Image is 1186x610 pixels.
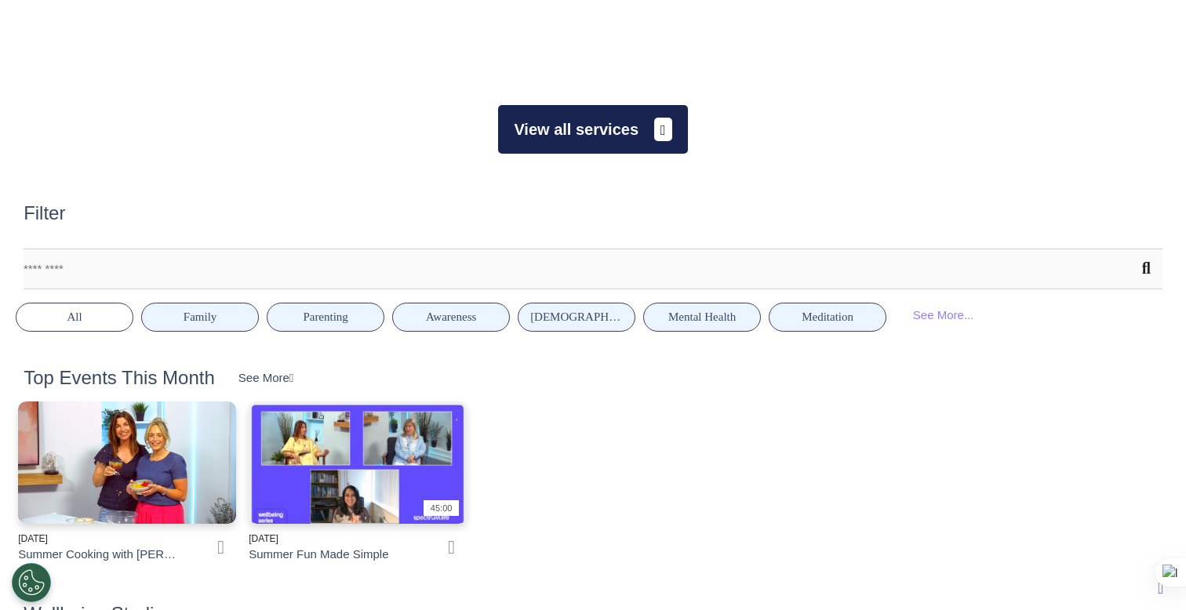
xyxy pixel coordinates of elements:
button: Mental Health [643,303,761,332]
button: Meditation [769,303,886,332]
button: Parenting [267,303,384,332]
h2: Top Events This Month [24,367,215,390]
div: [DATE] [18,532,182,546]
div: [DATE] [249,532,413,546]
img: clare+and+ais.png [18,401,236,524]
button: Awareness [392,303,510,332]
div: See More... [894,301,992,330]
h2: Filter [24,202,65,225]
button: Open Preferences [12,563,51,602]
button: Family [141,303,259,332]
button: All [16,303,133,332]
img: Summer+Fun+Made+Simple.JPG [249,401,467,524]
div: Summer Fun Made Simple [249,546,388,564]
div: See More [238,369,294,387]
div: 45:00 [424,500,459,517]
button: [DEMOGRAPHIC_DATA] Health [518,303,635,332]
button: View all services [498,105,687,154]
div: Summer Cooking with [PERSON_NAME]: Fresh Flavours and Feel-Good Food [18,546,182,564]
